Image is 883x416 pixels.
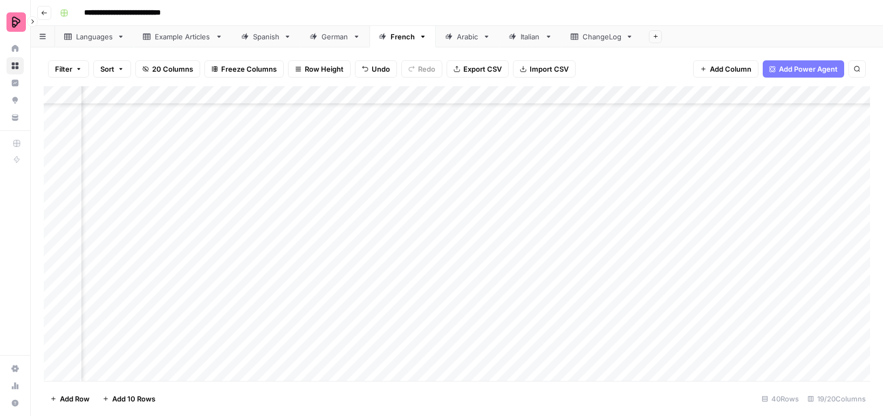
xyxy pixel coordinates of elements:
[134,26,232,47] a: Example Articles
[530,64,569,74] span: Import CSV
[499,26,562,47] a: Italian
[44,390,96,407] button: Add Row
[6,360,24,377] a: Settings
[6,92,24,109] a: Opportunities
[6,394,24,412] button: Help + Support
[100,64,114,74] span: Sort
[6,57,24,74] a: Browse
[321,31,348,42] div: German
[204,60,284,78] button: Freeze Columns
[355,60,397,78] button: Undo
[305,64,344,74] span: Row Height
[521,31,540,42] div: Italian
[300,26,369,47] a: German
[710,64,751,74] span: Add Column
[457,31,478,42] div: Arabic
[76,31,113,42] div: Languages
[6,74,24,92] a: Insights
[60,393,90,404] span: Add Row
[6,9,24,36] button: Workspace: Preply
[93,60,131,78] button: Sort
[96,390,162,407] button: Add 10 Rows
[55,64,72,74] span: Filter
[401,60,442,78] button: Redo
[288,60,351,78] button: Row Height
[436,26,499,47] a: Arabic
[372,64,390,74] span: Undo
[562,26,642,47] a: ChangeLog
[463,64,502,74] span: Export CSV
[757,390,803,407] div: 40 Rows
[6,377,24,394] a: Usage
[253,31,279,42] div: Spanish
[112,393,155,404] span: Add 10 Rows
[418,64,435,74] span: Redo
[513,60,576,78] button: Import CSV
[48,60,89,78] button: Filter
[803,390,870,407] div: 19/20 Columns
[693,60,758,78] button: Add Column
[391,31,415,42] div: French
[779,64,838,74] span: Add Power Agent
[155,31,211,42] div: Example Articles
[135,60,200,78] button: 20 Columns
[152,64,193,74] span: 20 Columns
[583,31,621,42] div: ChangeLog
[55,26,134,47] a: Languages
[369,26,436,47] a: French
[221,64,277,74] span: Freeze Columns
[232,26,300,47] a: Spanish
[6,12,26,32] img: Preply Logo
[447,60,509,78] button: Export CSV
[763,60,844,78] button: Add Power Agent
[6,109,24,126] a: Your Data
[6,40,24,57] a: Home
